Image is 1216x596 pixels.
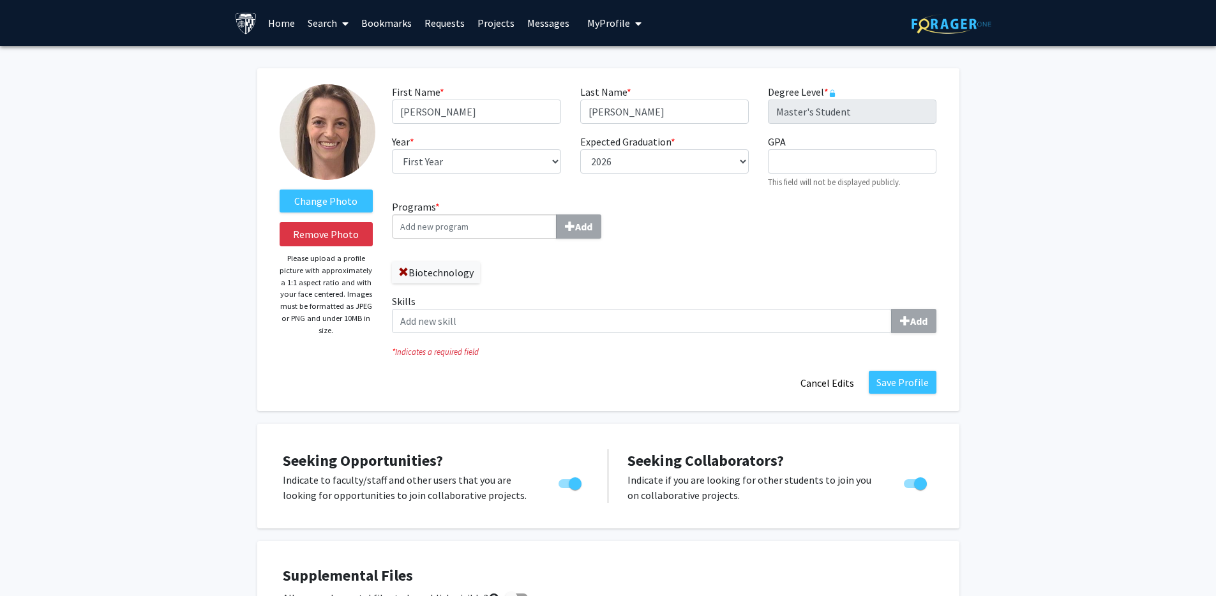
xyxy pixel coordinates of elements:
small: This field will not be displayed publicly. [768,177,901,187]
input: SkillsAdd [392,309,892,333]
label: Last Name [580,84,631,100]
label: Programs [392,199,655,239]
p: Indicate to faculty/staff and other users that you are looking for opportunities to join collabor... [283,472,534,503]
h4: Supplemental Files [283,567,934,585]
label: Year [392,134,414,149]
p: Indicate if you are looking for other students to join you on collaborative projects. [627,472,880,503]
label: Expected Graduation [580,134,675,149]
img: Johns Hopkins University Logo [235,12,257,34]
label: Degree Level [768,84,836,100]
b: Add [575,220,592,233]
button: Programs* [556,214,601,239]
span: My Profile [587,17,630,29]
p: Please upload a profile picture with approximately a 1:1 aspect ratio and with your face centered... [280,253,373,336]
label: ChangeProfile Picture [280,190,373,212]
i: Indicates a required field [392,346,936,358]
a: Search [301,1,355,45]
svg: This information is provided and automatically updated by Johns Hopkins University and is not edi... [829,89,836,97]
span: Seeking Opportunities? [283,451,443,470]
a: Projects [471,1,521,45]
label: First Name [392,84,444,100]
input: Programs*Add [392,214,557,239]
a: Requests [418,1,471,45]
div: Toggle [899,472,934,491]
span: Seeking Collaborators? [627,451,784,470]
b: Add [910,315,927,327]
iframe: Chat [10,539,54,586]
button: Save Profile [869,371,936,394]
label: Skills [392,294,936,333]
a: Messages [521,1,576,45]
img: Profile Picture [280,84,375,180]
button: Remove Photo [280,222,373,246]
div: Toggle [553,472,589,491]
a: Bookmarks [355,1,418,45]
label: GPA [768,134,786,149]
button: Cancel Edits [792,371,862,395]
img: ForagerOne Logo [912,14,991,34]
a: Home [262,1,301,45]
label: Biotechnology [392,262,480,283]
button: Skills [891,309,936,333]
